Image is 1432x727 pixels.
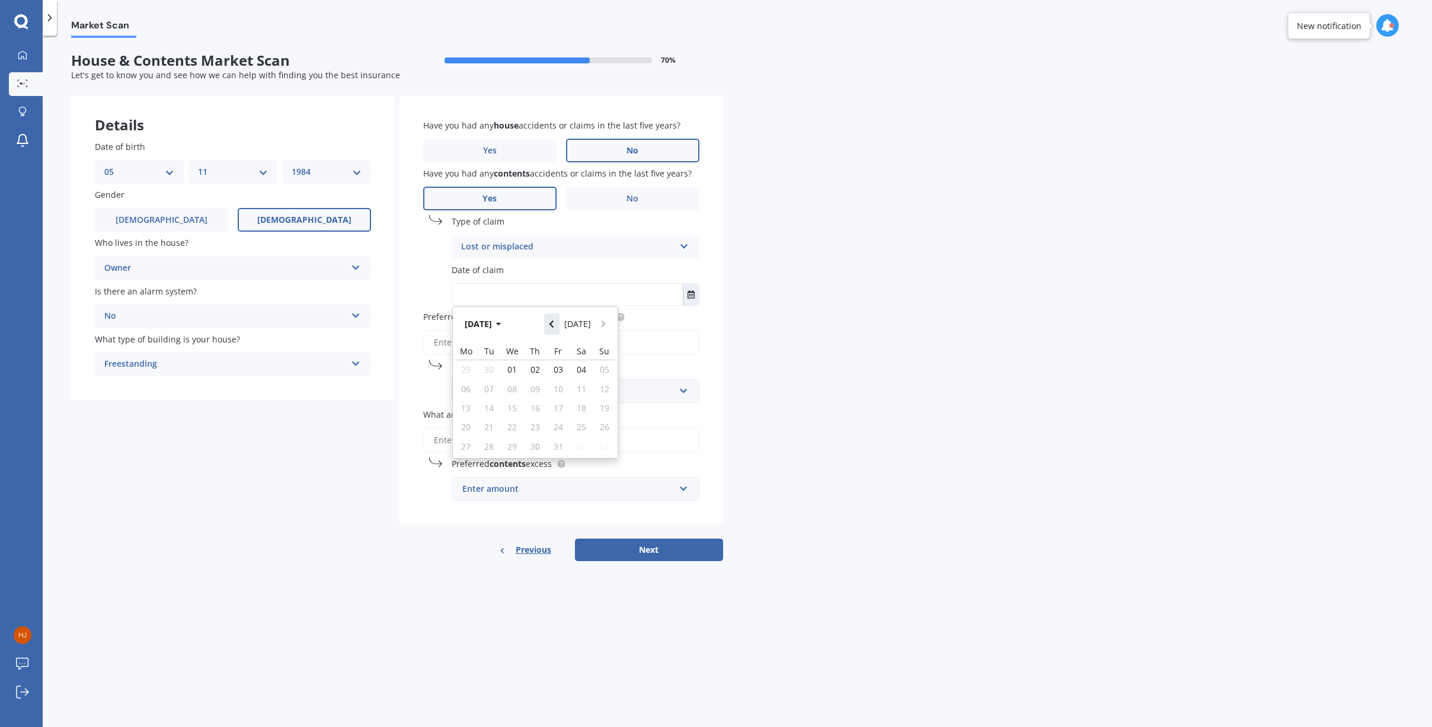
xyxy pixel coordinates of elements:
[570,360,593,379] div: 04/10/2025
[455,344,478,360] div: Mo
[462,482,675,495] div: Enter amount
[455,360,478,379] div: 29/09/2025
[570,344,593,360] div: Sa
[593,344,616,360] div: Su
[461,240,675,254] div: Lost or misplaced
[95,334,240,345] span: What type of building is your house?
[423,428,699,453] input: Enter amount
[494,120,519,131] b: house
[104,261,346,276] div: Owner
[554,364,563,375] span: 03
[71,52,397,69] span: House & Contents Market Scan
[71,20,136,36] span: Market Scan
[530,364,540,375] span: 02
[116,215,207,225] span: [DEMOGRAPHIC_DATA]
[1297,20,1361,31] div: New notification
[483,194,497,204] span: Yes
[71,69,400,81] span: Let's get to know you and see how we can help with finding you the best insurance
[452,458,552,469] span: Preferred excess
[14,626,31,644] img: 90c5aa42afa4d4fd7f96c00df8cc783a
[453,342,618,458] div: [DATE]
[104,309,346,324] div: No
[560,313,596,335] button: [DATE]
[627,146,639,156] span: No
[627,194,639,204] span: No
[546,344,570,360] div: Fr
[452,216,504,228] span: Type of claim
[478,360,501,379] div: 30/09/2025
[575,539,723,561] button: Next
[544,313,560,335] button: Navigate back
[484,364,494,375] span: 30
[452,264,504,276] span: Date of claim
[524,360,547,379] div: 02/10/2025
[683,284,699,305] button: Select date
[423,311,550,322] span: Preferred insured amount
[423,168,692,179] span: Have you had any accidents or claims in the last five years?
[501,360,524,379] div: 01/10/2025
[95,141,145,152] span: Date of birth
[546,360,570,379] div: 03/10/2025
[423,120,680,131] span: Have you had any accidents or claims in the last five years?
[257,215,351,225] span: [DEMOGRAPHIC_DATA]
[95,238,188,249] span: Who lives in the house?
[423,409,542,420] span: What are your worth?
[71,95,395,131] div: Details
[507,364,517,375] span: 01
[494,168,530,179] b: contents
[95,286,197,297] span: Is there an alarm system?
[423,330,699,355] input: Enter amount
[461,364,471,375] span: 29
[501,344,524,360] div: We
[478,344,501,360] div: Tu
[661,56,676,65] span: 70 %
[577,364,586,375] span: 04
[490,458,526,469] b: contents
[95,189,124,200] span: Gender
[524,344,547,360] div: Th
[459,313,510,335] button: [DATE]
[516,541,551,559] span: Previous
[104,357,346,371] div: Freestanding
[483,146,497,156] span: Yes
